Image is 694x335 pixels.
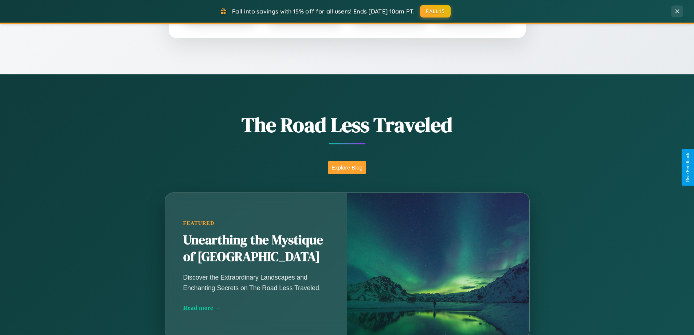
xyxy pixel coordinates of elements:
button: Explore Blog [328,161,366,174]
button: FALL15 [420,5,451,17]
div: Featured [183,220,329,226]
h1: The Road Less Traveled [129,111,566,139]
div: Read more → [183,304,329,312]
div: Give Feedback [685,153,690,182]
span: Fall into savings with 15% off for all users! Ends [DATE] 10am PT. [232,8,415,15]
p: Discover the Extraordinary Landscapes and Enchanting Secrets on The Road Less Traveled. [183,272,329,293]
h2: Unearthing the Mystique of [GEOGRAPHIC_DATA] [183,232,329,265]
